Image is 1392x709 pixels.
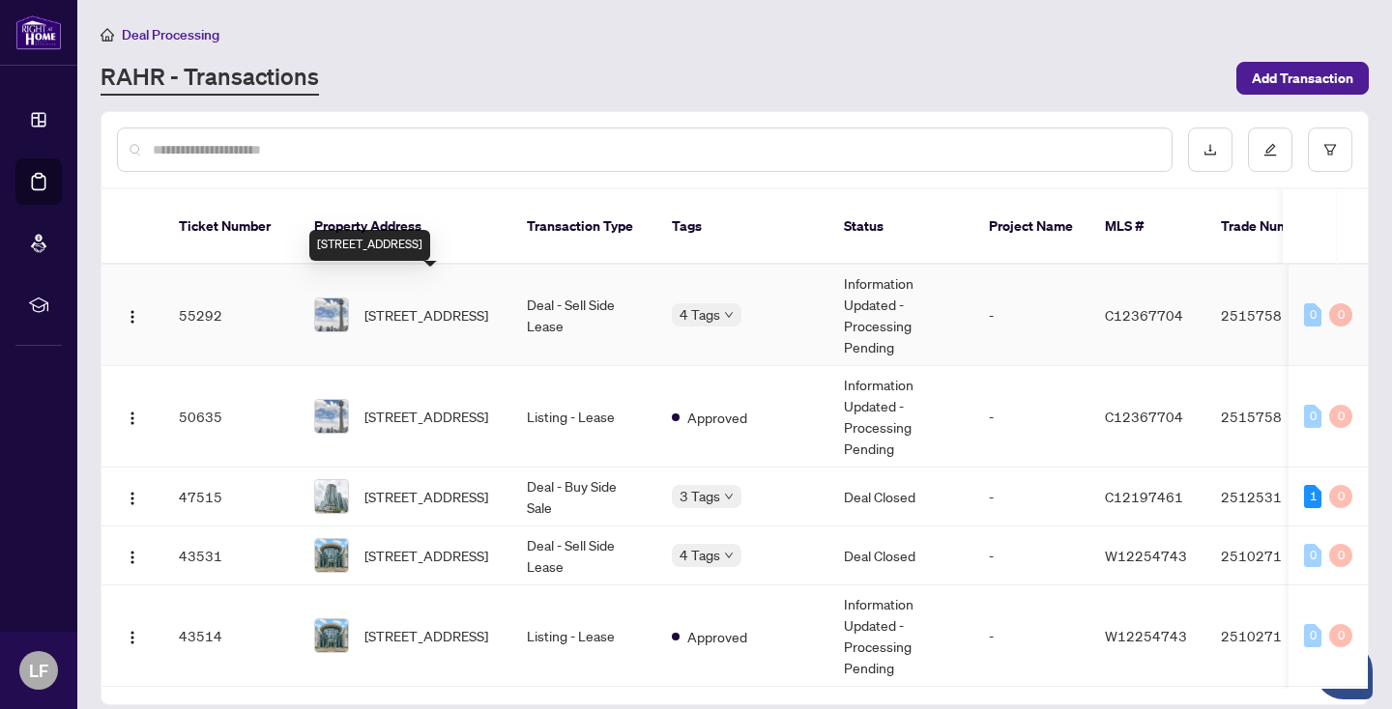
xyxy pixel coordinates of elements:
[163,366,299,468] td: 50635
[511,468,656,526] td: Deal - Buy Side Sale
[101,61,319,96] a: RAHR - Transactions
[511,265,656,366] td: Deal - Sell Side Lease
[315,400,348,433] img: thumbnail-img
[1105,408,1183,425] span: C12367704
[973,265,1089,366] td: -
[1304,485,1321,508] div: 1
[1329,303,1352,326] div: 0
[687,407,747,428] span: Approved
[125,550,140,565] img: Logo
[828,265,973,366] td: Information Updated - Processing Pending
[117,540,148,571] button: Logo
[828,585,973,687] td: Information Updated - Processing Pending
[364,625,488,646] span: [STREET_ADDRESS]
[1089,189,1205,265] th: MLS #
[364,304,488,326] span: [STREET_ADDRESS]
[1329,544,1352,567] div: 0
[1205,526,1341,585] td: 2510271
[1105,488,1183,505] span: C12197461
[1304,303,1321,326] div: 0
[511,585,656,687] td: Listing - Lease
[364,486,488,507] span: [STREET_ADDRESS]
[973,366,1089,468] td: -
[1248,128,1292,172] button: edit
[1205,189,1341,265] th: Trade Number
[724,310,734,320] span: down
[511,189,656,265] th: Transaction Type
[29,657,48,684] span: LF
[511,526,656,585] td: Deal - Sell Side Lease
[125,309,140,325] img: Logo
[163,526,299,585] td: 43531
[163,468,299,526] td: 47515
[680,303,720,326] span: 4 Tags
[724,492,734,501] span: down
[687,626,747,647] span: Approved
[315,539,348,572] img: thumbnail-img
[315,480,348,513] img: thumbnail-img
[511,366,656,468] td: Listing - Lease
[1205,366,1341,468] td: 2515758
[1304,405,1321,428] div: 0
[125,491,140,506] img: Logo
[364,545,488,566] span: [STREET_ADDRESS]
[101,28,114,42] span: home
[973,468,1089,526] td: -
[1105,627,1187,644] span: W12254743
[1105,547,1187,564] span: W12254743
[973,526,1089,585] td: -
[163,585,299,687] td: 43514
[1205,468,1341,526] td: 2512531
[1236,62,1369,95] button: Add Transaction
[828,526,973,585] td: Deal Closed
[1263,143,1277,156] span: edit
[117,299,148,330] button: Logo
[117,620,148,651] button: Logo
[117,481,148,512] button: Logo
[1329,485,1352,508] div: 0
[1308,128,1352,172] button: filter
[1205,265,1341,366] td: 2515758
[309,230,430,261] div: [STREET_ADDRESS]
[125,630,140,645] img: Logo
[122,26,219,43] span: Deal Processing
[315,298,348,331] img: thumbnail-img
[1329,624,1352,647] div: 0
[1188,128,1232,172] button: download
[656,189,828,265] th: Tags
[1252,63,1353,94] span: Add Transaction
[299,189,511,265] th: Property Address
[724,551,734,560] span: down
[680,544,720,566] span: 4 Tags
[1329,405,1352,428] div: 0
[828,366,973,468] td: Information Updated - Processing Pending
[163,189,299,265] th: Ticket Number
[1323,143,1337,156] span: filter
[1203,143,1217,156] span: download
[1304,544,1321,567] div: 0
[973,585,1089,687] td: -
[315,619,348,652] img: thumbnail-img
[828,468,973,526] td: Deal Closed
[1205,585,1341,687] td: 2510271
[15,14,62,50] img: logo
[117,401,148,432] button: Logo
[1304,624,1321,647] div: 0
[163,265,299,366] td: 55292
[680,485,720,507] span: 3 Tags
[1105,306,1183,324] span: C12367704
[973,189,1089,265] th: Project Name
[125,411,140,426] img: Logo
[364,406,488,427] span: [STREET_ADDRESS]
[828,189,973,265] th: Status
